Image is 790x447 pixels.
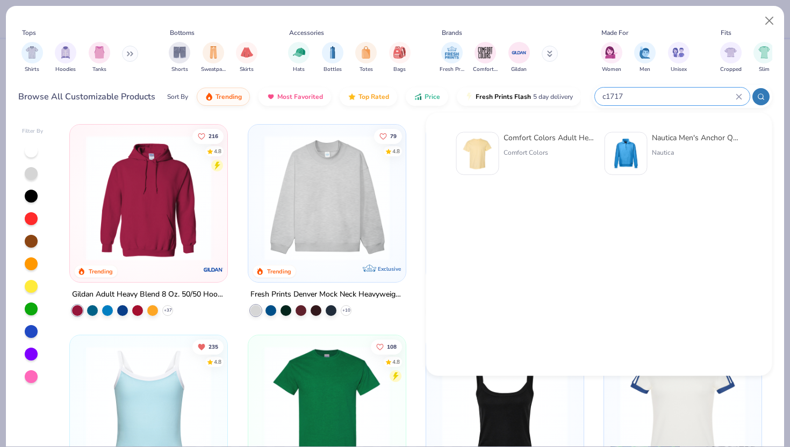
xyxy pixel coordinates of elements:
button: Trending [197,88,250,106]
span: Exclusive [378,265,401,272]
span: Unisex [671,66,687,74]
div: Filter By [22,127,44,135]
div: filter for Fresh Prints [440,42,464,74]
button: Close [759,11,780,31]
button: filter button [753,42,775,74]
button: filter button [508,42,530,74]
div: filter for Hats [288,42,310,74]
span: Shorts [171,66,188,74]
div: Brands [442,28,462,38]
div: filter for Sweatpants [201,42,226,74]
span: 79 [390,133,396,139]
div: filter for Tanks [89,42,110,74]
img: Women Image [605,46,617,59]
button: filter button [322,42,343,74]
div: Tops [22,28,36,38]
span: + 10 [342,307,350,314]
button: filter button [389,42,411,74]
span: 216 [209,133,218,139]
button: filter button [288,42,310,74]
button: Top Rated [340,88,397,106]
div: 4.8 [214,358,221,366]
span: Cropped [720,66,742,74]
span: Bags [393,66,406,74]
span: Bottles [324,66,342,74]
span: Gildan [511,66,527,74]
img: Hoodies Image [60,46,71,59]
div: filter for Comfort Colors [473,42,498,74]
img: flash.gif [465,92,473,101]
button: filter button [55,42,76,74]
div: Browse All Customizable Products [18,90,155,103]
img: Shorts Image [174,46,186,59]
img: 029b8af0-80e6-406f-9fdc-fdf898547912 [461,137,494,170]
img: Bags Image [393,46,405,59]
button: filter button [89,42,110,74]
div: filter for Bottles [322,42,343,74]
span: Comfort Colors [473,66,498,74]
img: Gildan logo [203,259,225,280]
span: Trending [216,92,242,101]
img: trending.gif [205,92,213,101]
img: TopRated.gif [348,92,356,101]
div: Nautica Men's Anchor Quarter-Zip Pullover [652,132,742,143]
span: Men [640,66,650,74]
span: Tanks [92,66,106,74]
img: 0daeec55-3d48-474e-85fe-fac231d9fe0d [609,137,643,170]
span: Price [425,92,440,101]
img: f5d85501-0dbb-4ee4-b115-c08fa3845d83 [259,135,395,261]
div: filter for Bags [389,42,411,74]
button: Fresh Prints Flash5 day delivery [457,88,581,106]
img: Fresh Prints Image [444,45,460,61]
button: Price [406,88,448,106]
button: filter button [668,42,690,74]
span: Women [602,66,621,74]
img: Tanks Image [94,46,105,59]
div: filter for Slim [753,42,775,74]
div: filter for Shirts [21,42,43,74]
img: Hats Image [293,46,305,59]
button: filter button [21,42,43,74]
button: filter button [236,42,257,74]
span: 108 [386,344,396,350]
button: filter button [634,42,656,74]
div: Bottoms [170,28,195,38]
img: a90f7c54-8796-4cb2-9d6e-4e9644cfe0fe [395,135,531,261]
button: filter button [601,42,622,74]
img: 01756b78-01f6-4cc6-8d8a-3c30c1a0c8ac [81,135,217,261]
button: filter button [355,42,377,74]
img: Comfort Colors Image [477,45,493,61]
img: Shirts Image [26,46,38,59]
span: Fresh Prints [440,66,464,74]
div: filter for Women [601,42,622,74]
div: Fresh Prints Denver Mock Neck Heavyweight Sweatshirt [250,288,404,301]
span: 235 [209,344,218,350]
span: Shirts [25,66,39,74]
img: Skirts Image [241,46,253,59]
span: + 37 [164,307,172,314]
div: Accessories [289,28,324,38]
div: Nautica [652,148,742,157]
button: Unlike [192,340,224,355]
div: Sort By [167,92,188,102]
img: Unisex Image [672,46,685,59]
div: filter for Men [634,42,656,74]
div: filter for Hoodies [55,42,76,74]
img: Slim Image [758,46,770,59]
span: Skirts [240,66,254,74]
div: Comfort Colors Adult Heavyweight T-Shirt [504,132,594,143]
button: Like [374,128,401,143]
div: filter for Shorts [169,42,190,74]
button: Most Favorited [258,88,331,106]
span: Totes [360,66,373,74]
div: 4.8 [392,358,399,366]
div: 4.8 [214,147,221,155]
img: Gildan Image [511,45,527,61]
button: filter button [440,42,464,74]
span: Most Favorited [277,92,323,101]
div: 4.8 [392,147,399,155]
img: Cropped Image [724,46,737,59]
button: Like [370,340,401,355]
img: Totes Image [360,46,372,59]
button: filter button [169,42,190,74]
